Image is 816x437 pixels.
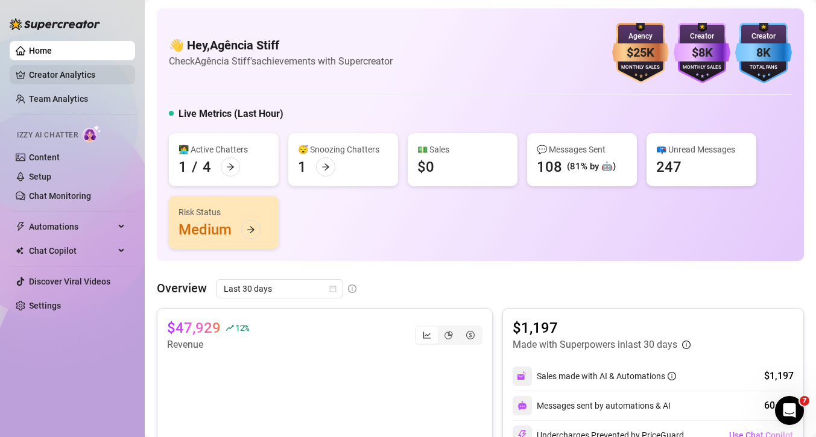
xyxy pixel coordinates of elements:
a: Team Analytics [29,94,88,104]
div: Monthly Sales [674,64,730,72]
div: 📪 Unread Messages [656,143,747,156]
a: Home [29,46,52,55]
div: Creator [674,31,730,42]
div: 💵 Sales [417,143,508,156]
span: 12 % [235,322,249,333]
a: Setup [29,172,51,181]
div: 60,465 [764,398,794,413]
img: svg%3e [517,401,527,410]
a: Creator Analytics [29,65,125,84]
img: Chat Copilot [16,247,24,255]
a: Settings [29,301,61,310]
div: $25K [612,43,669,62]
iframe: Intercom live chat [775,396,804,425]
div: 👩‍💻 Active Chatters [179,143,269,156]
span: Automations [29,217,115,236]
article: Revenue [167,338,249,352]
div: 1 [179,157,187,177]
div: Monthly Sales [612,64,669,72]
h5: Live Metrics (Last Hour) [179,107,283,121]
div: $1,197 [764,369,794,383]
article: Check Agência Stiff's achievements with Supercreator [169,54,393,69]
img: AI Chatter [83,125,101,142]
div: Messages sent by automations & AI [513,396,671,415]
span: pie-chart [444,331,453,339]
span: arrow-right [321,163,330,171]
span: Chat Copilot [29,241,115,260]
span: dollar-circle [466,331,475,339]
span: 7 [800,396,809,406]
span: info-circle [682,341,691,349]
span: arrow-right [247,225,255,234]
div: 💬 Messages Sent [537,143,627,156]
div: 8K [735,43,792,62]
article: $1,197 [513,318,691,338]
img: bronze-badge-qSZam9Wu.svg [612,23,669,83]
a: Chat Monitoring [29,191,91,201]
div: (81% by 🤖) [567,160,616,174]
div: 4 [203,157,211,177]
span: info-circle [668,372,676,380]
article: $47,929 [167,318,221,338]
article: Overview [157,279,207,297]
a: Discover Viral Videos [29,277,110,286]
span: rise [226,324,234,332]
div: 1 [298,157,306,177]
img: logo-BBDzfeDw.svg [10,18,100,30]
img: svg%3e [517,371,528,382]
div: 108 [537,157,562,177]
span: calendar [329,285,337,292]
span: line-chart [423,331,431,339]
a: Content [29,152,60,162]
span: thunderbolt [16,222,25,231]
div: Creator [735,31,792,42]
div: Sales made with AI & Automations [537,369,676,383]
div: $8K [674,43,730,62]
div: Total Fans [735,64,792,72]
span: Last 30 days [224,280,336,298]
div: 247 [656,157,682,177]
div: 😴 Snoozing Chatters [298,143,388,156]
div: Agency [612,31,669,42]
div: segmented control [415,325,482,345]
h4: 👋 Hey, Agência Stiff [169,37,393,54]
img: purple-badge-B9DA21FR.svg [674,23,730,83]
img: blue-badge-DgoSNQY1.svg [735,23,792,83]
span: arrow-right [226,163,235,171]
span: Izzy AI Chatter [17,130,78,141]
div: Risk Status [179,206,269,219]
span: info-circle [348,285,356,293]
article: Made with Superpowers in last 30 days [513,338,677,352]
div: $0 [417,157,434,177]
